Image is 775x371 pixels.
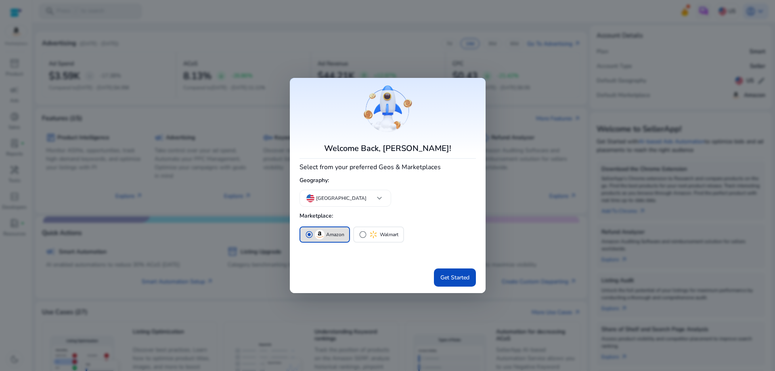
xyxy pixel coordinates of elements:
p: Amazon [326,231,344,239]
h5: Geography: [300,174,476,187]
p: Walmart [380,231,398,239]
h5: Marketplace: [300,210,476,223]
span: Get Started [440,273,469,282]
span: radio_button_unchecked [359,231,367,239]
button: Get Started [434,268,476,287]
img: amazon.svg [315,230,325,239]
p: [GEOGRAPHIC_DATA] [316,195,367,202]
span: keyboard_arrow_down [375,193,384,203]
img: walmart.svg [369,230,378,239]
span: radio_button_checked [305,231,313,239]
img: us.svg [306,194,314,202]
